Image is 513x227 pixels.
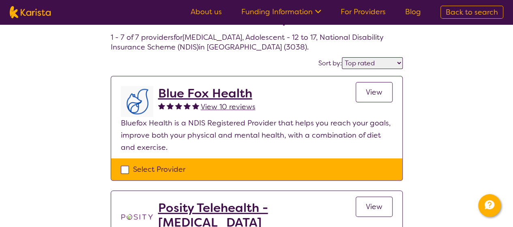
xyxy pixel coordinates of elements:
img: fullstar [175,102,182,109]
span: View 10 reviews [201,102,255,112]
button: Channel Menu [478,194,501,217]
p: Bluefox Health is a NDIS Registered Provider that helps you reach your goals, improve both your p... [121,117,393,153]
a: Blue Fox Health [158,86,255,101]
label: Sort by: [318,59,342,67]
a: Back to search [440,6,503,19]
img: Karista logo [10,6,51,18]
img: fullstar [192,102,199,109]
img: fullstar [184,102,191,109]
span: Back to search [446,7,498,17]
img: fullstar [167,102,174,109]
a: View [356,82,393,102]
span: View [366,202,382,212]
a: About us [191,7,222,17]
img: lyehhyr6avbivpacwqcf.png [121,86,153,117]
a: Blog [405,7,421,17]
a: For Providers [341,7,386,17]
span: View [366,87,382,97]
a: View 10 reviews [201,101,255,113]
a: Funding Information [241,7,321,17]
img: fullstar [158,102,165,109]
a: View [356,197,393,217]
